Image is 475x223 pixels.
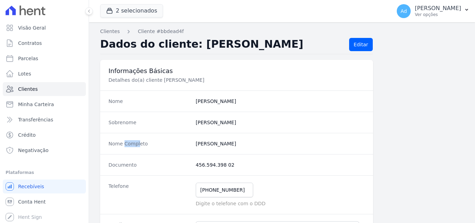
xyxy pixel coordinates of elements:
[108,140,190,147] dt: Nome Completo
[349,38,372,51] a: Editar
[18,55,38,62] span: Parcelas
[3,67,86,81] a: Lotes
[18,132,36,138] span: Crédito
[3,128,86,142] a: Crédito
[3,82,86,96] a: Clientes
[3,21,86,35] a: Visão Geral
[401,9,407,14] span: Ad
[100,28,120,35] a: Clientes
[18,116,53,123] span: Transferências
[108,77,342,83] p: Detalhes do(a) cliente [PERSON_NAME]
[3,143,86,157] a: Negativação
[18,86,38,93] span: Clientes
[108,98,190,105] dt: Nome
[100,28,464,35] nav: Breadcrumb
[100,4,163,17] button: 2 selecionados
[3,180,86,193] a: Recebíveis
[3,36,86,50] a: Contratos
[3,51,86,65] a: Parcelas
[196,119,365,126] dd: [PERSON_NAME]
[196,140,365,147] dd: [PERSON_NAME]
[18,101,54,108] span: Minha Carteira
[100,38,344,51] h2: Dados do cliente: [PERSON_NAME]
[18,70,31,77] span: Lotes
[108,183,190,207] dt: Telefone
[3,97,86,111] a: Minha Carteira
[18,198,46,205] span: Conta Hent
[18,183,44,190] span: Recebíveis
[3,113,86,127] a: Transferências
[108,67,365,75] h3: Informações Básicas
[415,12,461,17] p: Ver opções
[6,168,83,177] div: Plataformas
[196,161,365,168] dd: 456.594.398 02
[108,161,190,168] dt: Documento
[415,5,461,12] p: [PERSON_NAME]
[196,200,365,207] p: Digite o telefone com o DDD
[196,98,365,105] dd: [PERSON_NAME]
[138,28,184,35] a: Cliente #bbdead4f
[108,119,190,126] dt: Sobrenome
[3,195,86,209] a: Conta Hent
[18,147,49,154] span: Negativação
[391,1,475,21] button: Ad [PERSON_NAME] Ver opções
[18,40,42,47] span: Contratos
[18,24,46,31] span: Visão Geral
